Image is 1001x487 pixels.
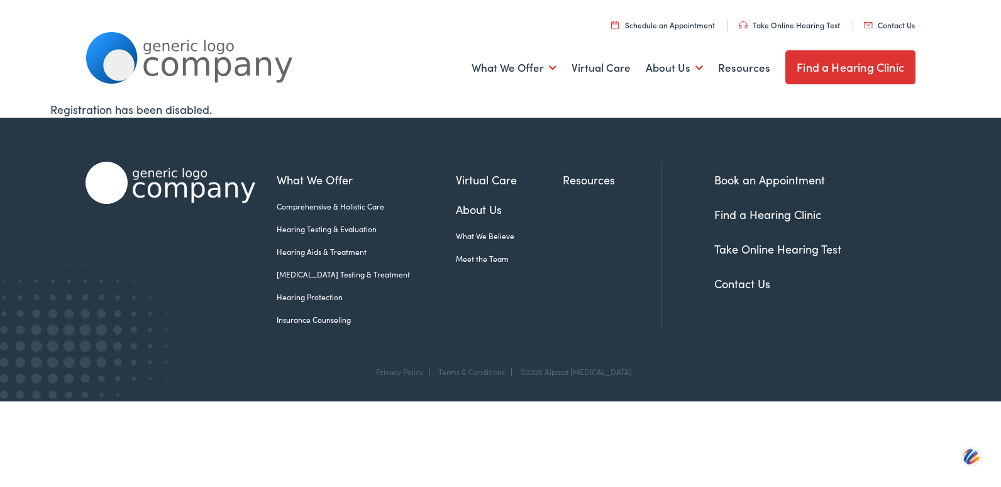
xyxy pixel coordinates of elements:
div: Registration has been disabled. [50,101,951,118]
img: Alpaca Audiology [86,162,255,204]
a: Insurance Counseling [277,314,456,325]
a: Hearing Testing & Evaluation [277,223,456,235]
a: What We Believe [456,230,563,242]
a: Resources [718,45,770,91]
a: [MEDICAL_DATA] Testing & Treatment [277,269,456,280]
a: Comprehensive & Holistic Care [277,201,456,212]
a: Take Online Hearing Test [714,241,841,257]
a: Find a Hearing Clinic [785,50,915,84]
a: Hearing Protection [277,291,456,303]
a: About Us [456,201,563,218]
img: utility icon [864,22,873,28]
img: utility icon [611,21,619,29]
a: Contact Us [864,20,915,30]
a: Meet the Team [456,253,563,264]
a: Hearing Aids & Treatment [277,246,456,257]
a: Find a Hearing Clinic [714,206,821,222]
a: Take Online Hearing Test [739,20,840,30]
a: Privacy Policy [376,366,423,377]
a: Schedule an Appointment [611,20,715,30]
a: About Us [646,45,703,91]
img: svg+xml;base64,PHN2ZyB3aWR0aD0iNDQiIGhlaWdodD0iNDQiIHZpZXdCb3g9IjAgMCA0NCA0NCIgZmlsbD0ibm9uZSIgeG... [961,445,982,468]
a: Virtual Care [456,171,563,188]
a: Contact Us [714,276,770,291]
div: ©2025 Alpaca [MEDICAL_DATA] [514,367,632,376]
a: Virtual Care [572,45,631,91]
a: What We Offer [277,171,456,188]
a: What We Offer [472,45,556,91]
a: Resources [563,171,661,188]
img: utility icon [739,21,748,29]
a: Book an Appointment [714,172,825,188]
a: Terms & Conditions [438,366,505,377]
